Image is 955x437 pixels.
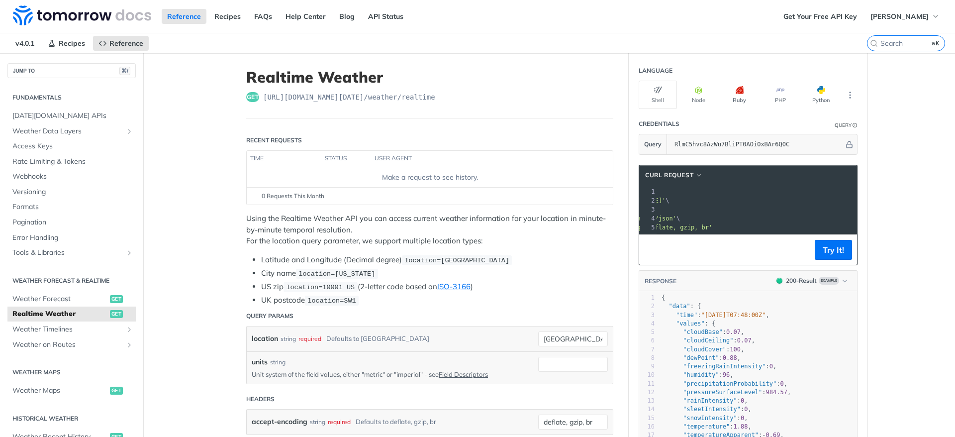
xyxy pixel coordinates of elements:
a: Weather Forecastget [7,292,136,307]
div: 14 [639,405,655,414]
div: Recent Requests [246,136,302,145]
button: Show subpages for Weather Data Layers [125,127,133,135]
span: : { [662,303,701,310]
div: 2 [639,302,655,311]
button: Shell [639,81,677,109]
div: 200 - Result [786,276,817,285]
span: "freezingRainIntensity" [683,363,765,370]
span: 1.88 [734,423,748,430]
span: "time" [676,312,697,319]
div: Defaults to deflate, gzip, br [356,415,436,429]
a: Formats [7,200,136,215]
button: JUMP TO⌘/ [7,63,136,78]
th: status [321,151,371,167]
button: Try It! [815,240,852,260]
label: accept-encoding [252,415,307,429]
span: Versioning [12,187,133,197]
li: Latitude and Longitude (Decimal degree) [261,254,613,266]
span: : , [662,423,752,430]
div: 4 [640,214,657,223]
span: : , [662,371,734,378]
div: 12 [639,388,655,397]
th: user agent [371,151,593,167]
span: ⌘/ [119,67,130,75]
span: Query [644,140,662,149]
span: 0.07 [737,337,752,344]
div: 6 [639,336,655,345]
span: 0.07 [726,328,741,335]
li: City name [261,268,613,279]
span: location=[US_STATE] [298,270,375,278]
a: Reference [162,9,206,24]
div: Language [639,66,672,75]
button: Copy to clipboard [644,242,658,257]
a: Realtime Weatherget [7,307,136,322]
span: "values" [676,320,705,327]
span: get [110,295,123,303]
span: "[DATE]T07:48:00Z" [701,312,766,319]
button: Node [679,81,718,109]
kbd: ⌘K [930,38,942,48]
div: Query [835,121,852,129]
label: units [252,357,268,367]
div: string [281,331,296,346]
a: Pagination [7,215,136,230]
div: Credentials [639,119,679,128]
span: 200 [776,278,782,284]
a: [DATE][DOMAIN_NAME] APIs [7,109,136,123]
input: apikey [669,134,844,154]
span: "data" [668,303,690,310]
span: "sleetIntensity" [683,406,741,413]
h2: Historical Weather [7,414,136,423]
div: Query Params [246,312,293,321]
p: Using the Realtime Weather API you can access current weather information for your location in mi... [246,213,613,247]
div: 10 [639,371,655,379]
span: [DATE][DOMAIN_NAME] APIs [12,111,133,121]
div: 9 [639,362,655,371]
a: Reference [93,36,149,51]
span: location=SW1 [307,297,356,305]
div: 8 [639,354,655,362]
span: "dewPoint" [683,354,719,361]
div: required [328,415,351,429]
a: Get Your Free API Key [778,9,862,24]
h2: Weather Maps [7,368,136,377]
span: : , [662,312,769,319]
a: Tools & LibrariesShow subpages for Tools & Libraries [7,245,136,260]
span: https://api.tomorrow.io/v4/weather/realtime [263,92,435,102]
div: 3 [639,311,655,320]
span: "humidity" [683,371,719,378]
button: cURL Request [642,170,706,180]
span: 0 [741,415,744,422]
a: Access Keys [7,139,136,154]
button: Show subpages for Tools & Libraries [125,249,133,257]
div: 1 [639,294,655,302]
span: "precipitationProbability" [683,380,776,387]
span: "rainIntensity" [683,397,737,404]
span: "pressureSurfaceLevel" [683,389,762,396]
span: location=[GEOGRAPHIC_DATA] [404,257,509,264]
span: : , [662,337,755,344]
div: Make a request to see history. [251,172,609,183]
span: v4.0.1 [10,36,40,51]
span: Example [819,277,839,285]
span: get [246,92,259,102]
div: required [298,331,321,346]
span: : , [662,363,776,370]
button: Hide [844,139,855,149]
span: get [110,310,123,318]
span: location=10001 US [286,284,355,291]
span: Reference [109,39,143,48]
span: Recipes [59,39,85,48]
span: : , [662,389,791,396]
a: Weather on RoutesShow subpages for Weather on Routes [7,337,136,352]
h2: Fundamentals [7,93,136,102]
div: QueryInformation [835,121,858,129]
span: : , [662,397,748,404]
button: RESPONSE [644,276,677,286]
a: Field Descriptors [439,370,488,378]
span: 0 [744,406,748,413]
a: Help Center [280,9,331,24]
span: 96 [723,371,730,378]
a: Weather Data LayersShow subpages for Weather Data Layers [7,124,136,139]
